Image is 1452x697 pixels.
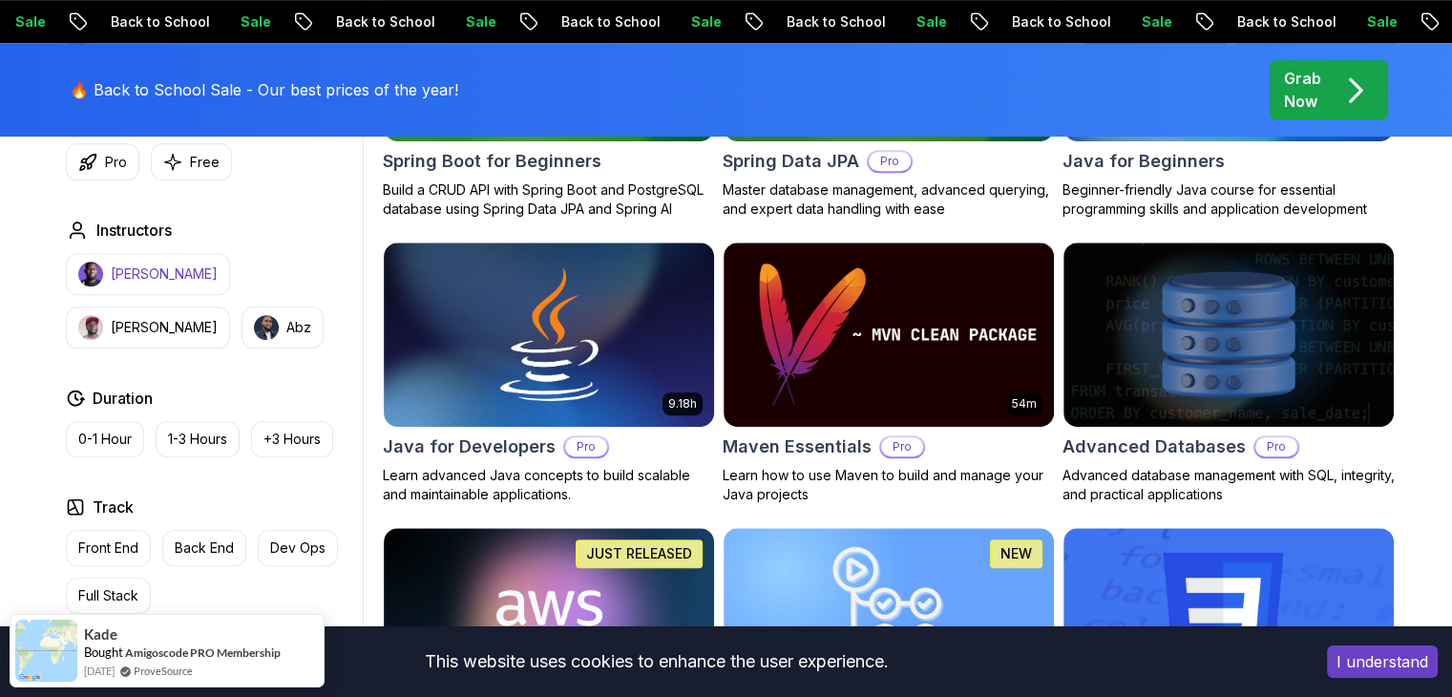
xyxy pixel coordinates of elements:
h2: Advanced Databases [1063,433,1246,460]
p: Free [190,153,220,172]
button: 1-3 Hours [156,421,240,457]
button: 0-1 Hour [66,421,144,457]
button: Free [151,143,232,180]
p: Sale [775,12,836,32]
img: instructor img [78,262,103,286]
p: Sale [1000,12,1062,32]
span: Kade [84,626,117,643]
p: Master database management, advanced querying, and expert data handling with ease [723,180,1055,219]
span: Bought [84,644,123,660]
button: instructor img[PERSON_NAME] [66,306,230,348]
a: Java for Developers card9.18hJava for DevelopersProLearn advanced Java concepts to build scalable... [383,242,715,505]
h2: Duration [93,387,153,410]
button: Front End [66,530,151,566]
button: Pro [66,143,139,180]
img: Maven Essentials card [724,243,1054,428]
img: Advanced Databases card [1063,243,1394,428]
p: Back to School [420,12,550,32]
p: 🔥 Back to School Sale - Our best prices of the year! [70,78,458,101]
p: Back to School [645,12,775,32]
a: Maven Essentials card54mMaven EssentialsProLearn how to use Maven to build and manage your Java p... [723,242,1055,505]
h2: Instructors [96,219,172,242]
p: Learn how to use Maven to build and manage your Java projects [723,466,1055,504]
img: Java for Developers card [384,243,714,428]
p: Front End [78,539,138,558]
p: 0-1 Hour [78,430,132,449]
p: 54m [1012,396,1037,412]
p: Back to School [195,12,325,32]
span: [DATE] [84,663,115,679]
p: Back to School [1321,12,1451,32]
p: Sale [99,12,160,32]
p: Pro [565,437,607,456]
p: 1-3 Hours [168,430,227,449]
p: Learn advanced Java concepts to build scalable and maintainable applications. [383,466,715,504]
button: +3 Hours [251,421,333,457]
img: provesource social proof notification image [15,620,77,682]
p: Beginner-friendly Java course for essential programming skills and application development [1063,180,1395,219]
button: Full Stack [66,578,151,614]
p: Build a CRUD API with Spring Boot and PostgreSQL database using Spring Data JPA and Spring AI [383,180,715,219]
h2: Java for Beginners [1063,148,1225,175]
p: Pro [881,437,923,456]
h2: Spring Data JPA [723,148,859,175]
a: Advanced Databases cardAdvanced DatabasesProAdvanced database management with SQL, integrity, and... [1063,242,1395,505]
p: Advanced database management with SQL, integrity, and practical applications [1063,466,1395,504]
p: Pro [105,153,127,172]
p: Abz [286,318,311,337]
p: [PERSON_NAME] [111,264,218,284]
p: Pro [1255,437,1297,456]
p: Pro [869,152,911,171]
p: Back to School [1096,12,1226,32]
button: Back End [162,530,246,566]
p: Dev Ops [270,539,326,558]
p: 9.18h [668,396,697,412]
h2: Java for Developers [383,433,556,460]
button: instructor img[PERSON_NAME] [66,253,230,295]
button: Dev Ops [258,530,338,566]
button: instructor imgAbz [242,306,324,348]
p: Full Stack [78,586,138,605]
a: Amigoscode PRO Membership [125,644,281,661]
p: Back End [175,539,234,558]
p: Sale [550,12,611,32]
p: JUST RELEASED [586,544,692,563]
p: Sale [1226,12,1287,32]
p: Grab Now [1284,67,1321,113]
h2: Maven Essentials [723,433,872,460]
h2: Spring Boot for Beginners [383,148,601,175]
p: [PERSON_NAME] [111,318,218,337]
h2: Track [93,496,134,518]
img: instructor img [254,315,279,340]
p: Sale [325,12,386,32]
img: instructor img [78,315,103,340]
p: Back to School [871,12,1000,32]
div: This website uses cookies to enhance the user experience. [14,641,1298,683]
p: NEW [1000,544,1032,563]
p: +3 Hours [263,430,321,449]
button: Accept cookies [1327,645,1438,678]
a: ProveSource [134,663,193,679]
